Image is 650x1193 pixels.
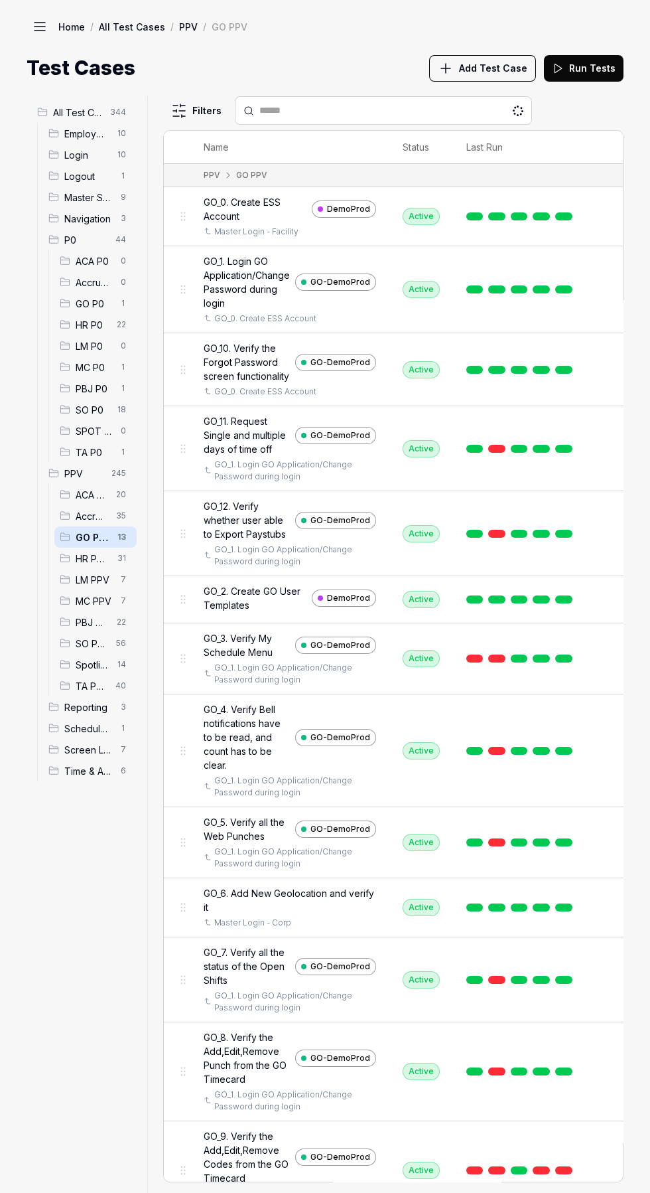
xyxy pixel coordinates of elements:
[163,98,229,124] button: Filters
[310,1052,370,1064] span: GO-DemoProd
[403,361,440,378] div: Active
[43,739,137,760] div: Drag to reorderScreen Loads7
[43,187,137,208] div: Drag to reorderMaster Schedule9
[76,297,113,311] span: GO P0
[76,488,108,502] span: ACA PPV
[204,254,290,310] span: GO_1. Login GO Application/Change Password during login
[115,444,131,460] span: 1
[54,420,137,441] div: Drag to reorderSPOT P00
[54,548,137,569] div: Drag to reorderHR PPV31
[295,729,376,746] a: GO-DemoProd
[115,189,131,205] span: 9
[544,55,623,82] button: Run Tests
[54,526,137,548] div: Drag to reorderGO PPV13
[403,591,440,608] div: Active
[204,414,290,456] span: GO_11. Request Single and multiple days of time off
[43,696,137,718] div: Drag to reorderReporting3
[204,584,306,612] span: GO_2. Create GO User Templates
[115,168,131,184] span: 1
[105,104,131,120] span: 344
[204,169,220,181] div: PPV
[214,917,291,929] a: Master Login - Corp
[204,499,290,541] span: GO_12. Verify whether user able to Export Paystubs
[110,232,131,248] span: 44
[112,402,131,418] span: 18
[110,678,131,694] span: 40
[64,191,113,204] span: Master Schedule
[76,594,113,608] span: MC PPV
[115,699,131,715] span: 3
[295,637,376,654] a: GO-DemoProd
[214,990,373,1014] a: GO_1. Login GO Application/Change Password during login
[76,530,109,544] span: GO PPV
[76,339,113,353] span: LM P0
[54,633,137,654] div: Drag to reorderSO PPV56
[76,403,109,417] span: SO P0
[403,1162,440,1179] div: Active
[115,742,131,757] span: 7
[310,430,370,441] span: GO-DemoProd
[43,165,137,187] div: Drag to reorderLogout1
[214,775,373,799] a: GO_1. Login GO Application/Change Password during login
[43,123,137,144] div: Drag to reorderEmployee Management10
[64,722,113,736] span: Schedule Optimizer
[204,702,290,772] span: GO_4. Verify Bell notifications have to be read, and count has to be clear.
[54,611,137,633] div: Drag to reorderPBJ PPV22
[179,20,198,33] a: PPV
[64,212,113,226] span: Navigation
[310,357,370,368] span: GO-DemoProd
[64,233,107,247] span: P0
[312,590,376,607] a: DemoProd
[310,961,370,973] span: GO-DemoProd
[295,1050,376,1067] a: GO-DemoProd
[204,1030,290,1086] span: GO_8. Verify the Add,Edit,Remove Punch from the GO Timecard
[115,423,131,439] span: 0
[99,20,165,33] a: All Test Cases
[76,318,109,332] span: HR P0
[403,525,440,542] div: Active
[112,147,131,163] span: 10
[389,131,453,164] th: Status
[76,445,113,459] span: TA P0
[214,459,373,483] a: GO_1. Login GO Application/Change Password during login
[76,552,109,566] span: HR PPV
[64,127,109,141] span: Employee Management
[76,424,113,438] span: SPOT P0
[112,125,131,141] span: 10
[64,467,103,481] span: PPV
[76,276,113,289] span: Accruals P0
[453,131,586,164] th: Last Run
[403,440,440,457] div: Active
[295,427,376,444] a: GO-DemoProd
[295,821,376,838] a: GO-DemoProd
[54,484,137,505] div: Drag to reorderACA PPV20
[214,544,373,568] a: GO_1. Login GO Application/Change Password during login
[54,505,137,526] div: Drag to reorderAccruals PPV35
[115,720,131,736] span: 1
[112,550,131,566] span: 31
[403,1063,440,1080] div: Active
[429,55,536,82] button: Add Test Case
[111,635,131,651] span: 56
[64,700,113,714] span: Reporting
[64,764,113,778] span: Time & Attendance
[214,1089,373,1113] a: GO_1. Login GO Application/Change Password during login
[214,846,373,870] a: GO_1. Login GO Application/Change Password during login
[190,131,389,164] th: Name
[204,631,290,659] span: GO_3. Verify My Schedule Menu
[76,615,109,629] span: PBJ PPV
[54,399,137,420] div: Drag to reorderSO P018
[236,169,267,181] div: GO PPV
[310,276,370,288] span: GO-DemoProd
[64,743,113,757] span: Screen Loads
[90,20,94,33] div: /
[43,463,137,484] div: Drag to reorderPPV245
[403,208,440,225] div: Active
[64,169,113,183] span: Logout
[54,335,137,357] div: Drag to reorderLM P00
[403,971,440,989] div: Active
[204,195,306,223] span: GO_0. Create ESS Account
[212,20,247,33] div: GO PPV
[115,572,131,588] span: 7
[403,834,440,851] div: Active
